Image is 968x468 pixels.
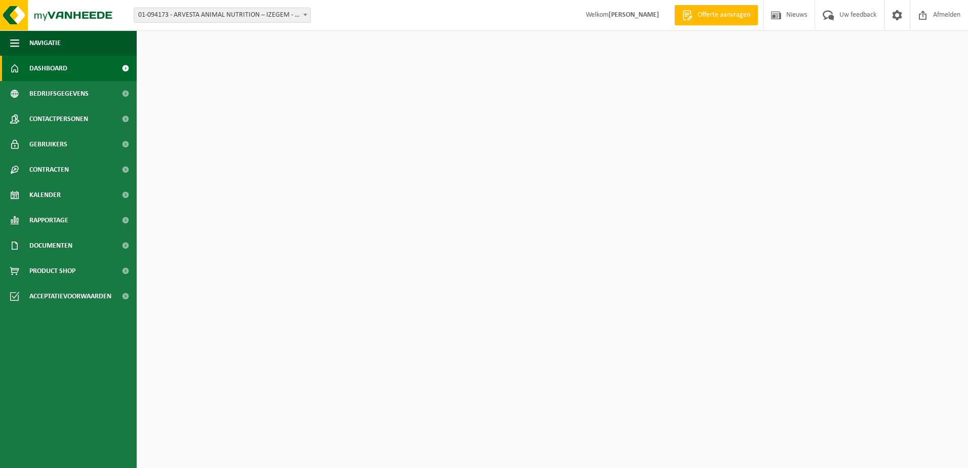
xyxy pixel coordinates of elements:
span: Product Shop [29,258,75,284]
span: Acceptatievoorwaarden [29,284,111,309]
span: 01-094173 - ARVESTA ANIMAL NUTRITION – IZEGEM - IZEGEM [134,8,311,23]
span: Offerte aanvragen [695,10,753,20]
span: Contracten [29,157,69,182]
span: Bedrijfsgegevens [29,81,89,106]
strong: [PERSON_NAME] [609,11,659,19]
span: Rapportage [29,208,68,233]
span: Dashboard [29,56,67,81]
span: Documenten [29,233,72,258]
span: 01-094173 - ARVESTA ANIMAL NUTRITION – IZEGEM - IZEGEM [134,8,310,22]
a: Offerte aanvragen [674,5,758,25]
span: Gebruikers [29,132,67,157]
span: Contactpersonen [29,106,88,132]
span: Kalender [29,182,61,208]
span: Navigatie [29,30,61,56]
